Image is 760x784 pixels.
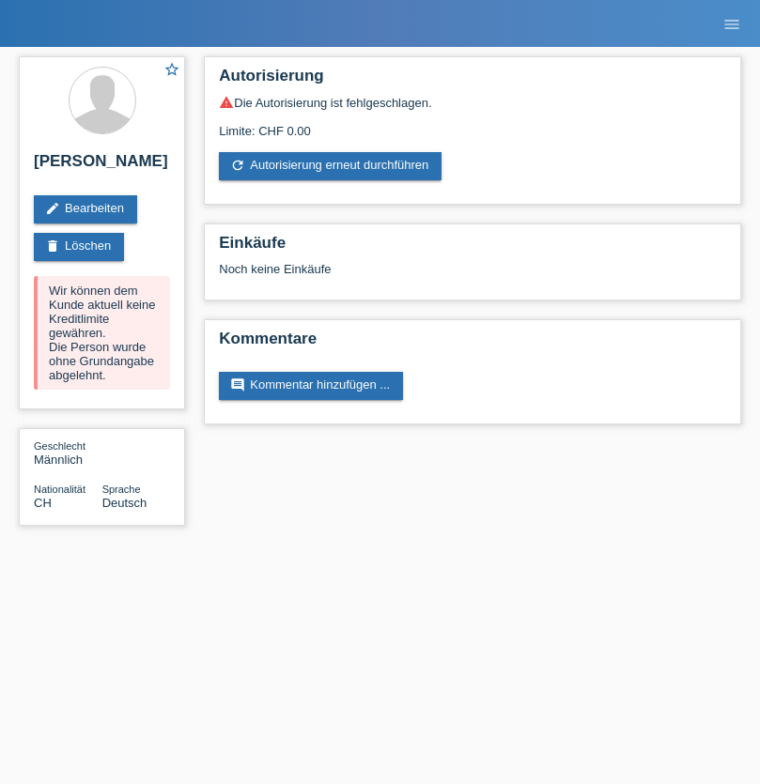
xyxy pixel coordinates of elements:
span: Schweiz [34,496,52,510]
h2: Einkäufe [219,234,726,262]
h2: Autorisierung [219,67,726,95]
a: menu [713,18,751,29]
div: Die Autorisierung ist fehlgeschlagen. [219,95,726,110]
span: Deutsch [102,496,147,510]
a: commentKommentar hinzufügen ... [219,372,403,400]
i: delete [45,238,60,254]
span: Geschlecht [34,440,85,452]
a: refreshAutorisierung erneut durchführen [219,152,442,180]
i: menu [722,15,741,34]
span: Sprache [102,484,141,495]
i: refresh [230,158,245,173]
div: Limite: CHF 0.00 [219,110,726,138]
a: editBearbeiten [34,195,137,223]
span: Nationalität [34,484,85,495]
div: Noch keine Einkäufe [219,262,726,290]
h2: Kommentare [219,330,726,358]
i: comment [230,377,245,392]
div: Wir können dem Kunde aktuell keine Kreditlimite gewähren. Die Person wurde ohne Grundangabe abgel... [34,276,170,390]
a: star_border [163,61,180,81]
i: edit [45,201,60,216]
div: Männlich [34,438,102,467]
i: star_border [163,61,180,78]
h2: [PERSON_NAME] [34,152,170,180]
a: deleteLöschen [34,233,124,261]
i: warning [219,95,234,110]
